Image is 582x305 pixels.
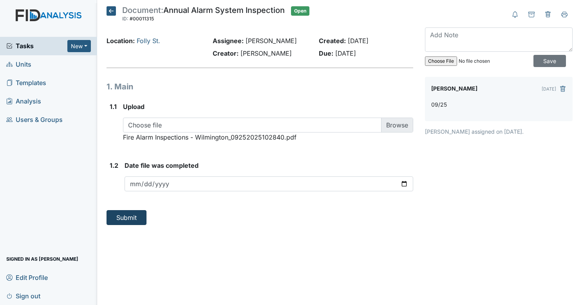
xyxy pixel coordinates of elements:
span: [PERSON_NAME] [246,37,297,45]
span: ID: [122,16,128,22]
strong: Location: [107,37,135,45]
button: New [67,40,91,52]
a: Tasks [6,41,67,51]
strong: Assignee: [213,37,244,45]
span: [DATE] [335,49,356,57]
span: [PERSON_NAME] [240,49,292,57]
small: [DATE] [542,86,556,92]
strong: Creator: [213,49,239,57]
span: Open [291,6,309,16]
span: Edit Profile [6,271,48,283]
span: Analysis [6,95,41,107]
h1: 1. Main [107,81,414,93]
label: [PERSON_NAME] [431,83,477,94]
span: Sign out [6,290,40,302]
label: 1.1 [110,102,117,111]
a: Folly St. [137,37,160,45]
strong: Due: [319,49,333,57]
input: Save [533,55,566,67]
button: Submit [107,210,146,225]
span: Signed in as [PERSON_NAME] [6,253,78,265]
label: 1.2 [110,161,118,170]
span: Upload [123,103,145,111]
span: Date file was completed [125,162,199,169]
span: #00011315 [130,16,154,22]
p: 09/25 [431,100,447,109]
p: [PERSON_NAME] assigned on [DATE]. [425,127,573,136]
span: Fire Alarm Inspections - Wilmington_09252025102840.pdf [123,133,296,141]
span: [DATE] [348,37,369,45]
strong: Created: [319,37,346,45]
div: Annual Alarm System Inspection [122,6,285,24]
span: Templates [6,77,46,89]
span: Users & Groups [6,114,63,126]
span: Document: [122,5,163,15]
span: Units [6,58,31,71]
